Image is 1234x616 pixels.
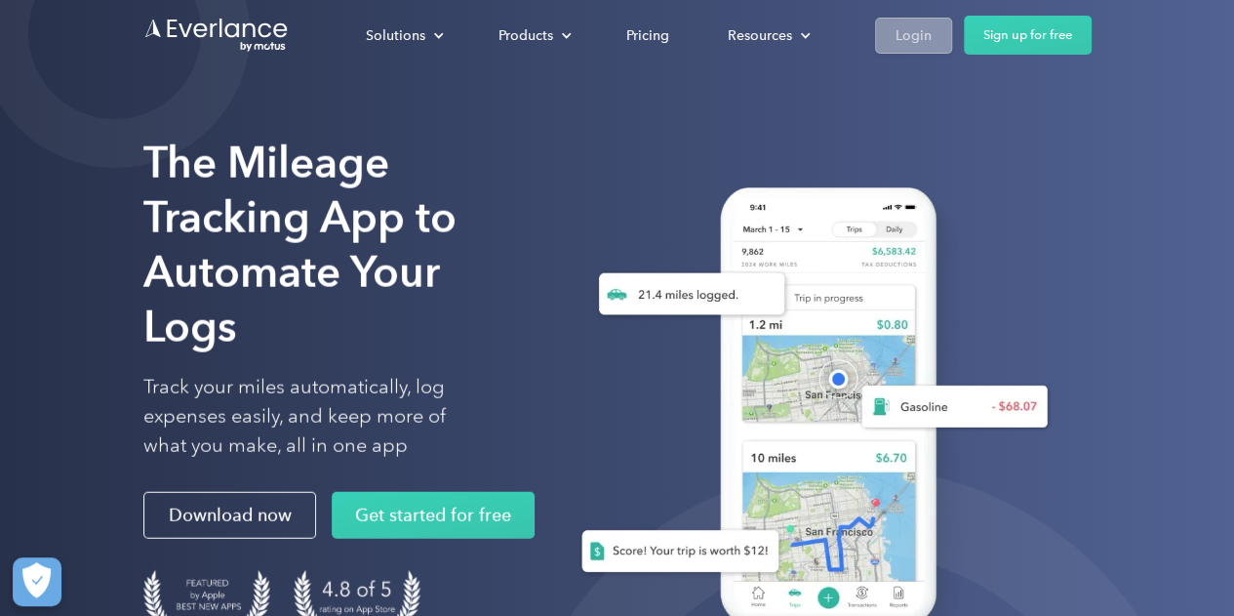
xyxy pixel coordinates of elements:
a: Login [875,18,952,54]
p: Track your miles automatically, log expenses easily, and keep more of what you make, all in one app [143,373,492,461]
div: Resources [708,19,826,53]
div: Solutions [366,23,425,48]
a: Download now [143,492,316,539]
div: Login [896,23,932,48]
a: Get started for free [332,492,535,539]
strong: The Mileage Tracking App to Automate Your Logs [143,137,457,352]
a: Pricing [607,19,689,53]
a: Sign up for free [964,16,1092,55]
div: Products [479,19,587,53]
div: Products [498,23,553,48]
div: Resources [728,23,792,48]
a: Go to homepage [143,17,290,54]
div: Pricing [626,23,669,48]
div: Solutions [346,19,459,53]
button: Cookies Settings [13,557,61,606]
